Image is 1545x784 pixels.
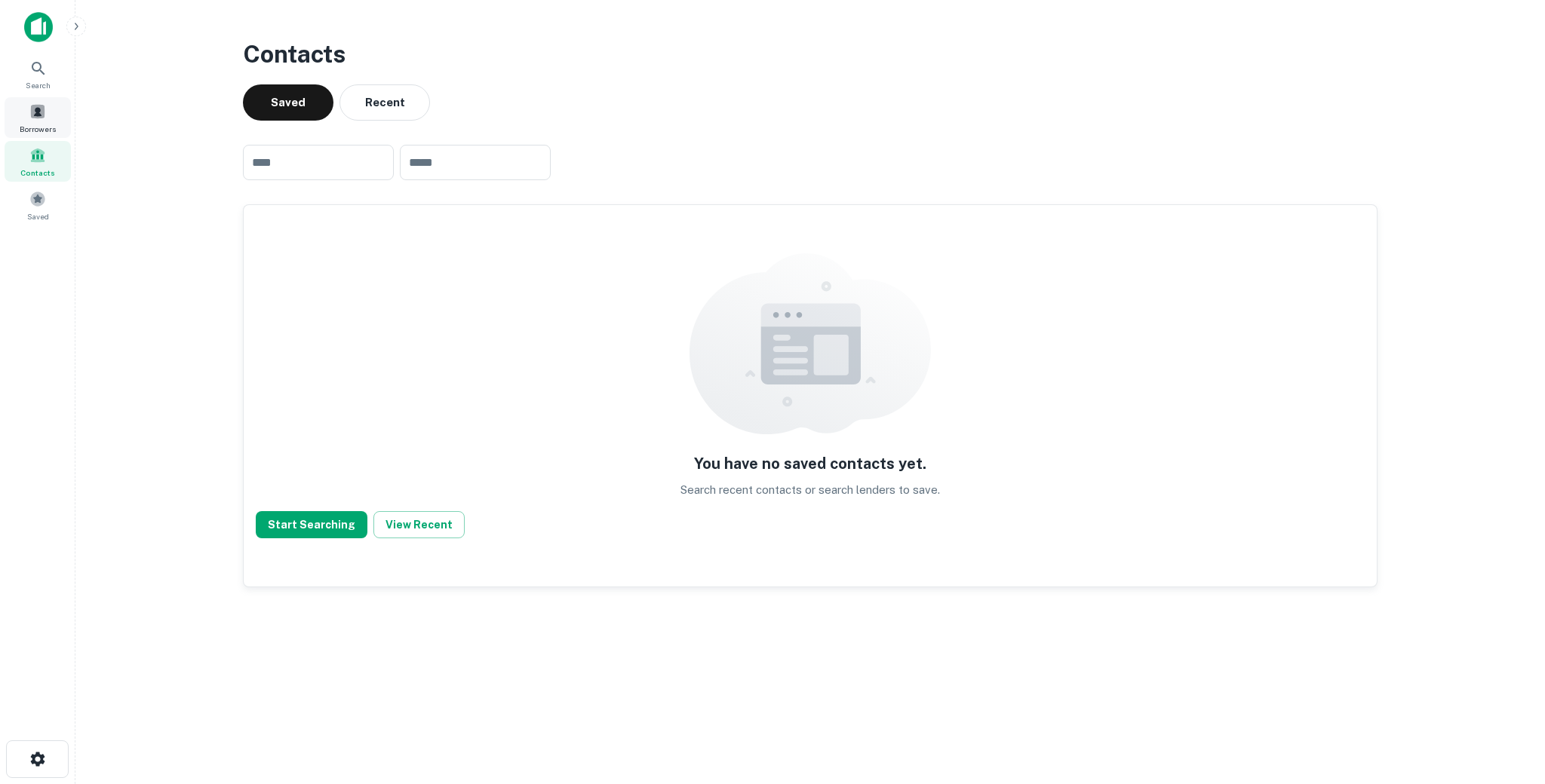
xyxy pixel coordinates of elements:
[5,141,71,182] a: Contacts
[20,167,55,179] span: Contacts
[26,79,51,91] span: Search
[243,36,1378,72] h3: Contacts
[694,452,926,475] h5: You have no saved contacts yet.
[680,481,940,499] p: Search recent contacts or search lenders to save.
[5,54,71,94] a: Search
[339,84,430,121] button: Recent
[24,12,53,42] img: capitalize-icon.png
[5,97,71,138] a: Borrowers
[373,511,465,538] button: View Recent
[243,84,333,121] button: Saved
[1470,615,1545,688] iframe: Chat Widget
[27,210,49,222] span: Saved
[5,185,71,225] a: Saved
[256,511,367,538] button: Start Searching
[20,123,56,135] span: Borrowers
[690,253,931,434] img: empty content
